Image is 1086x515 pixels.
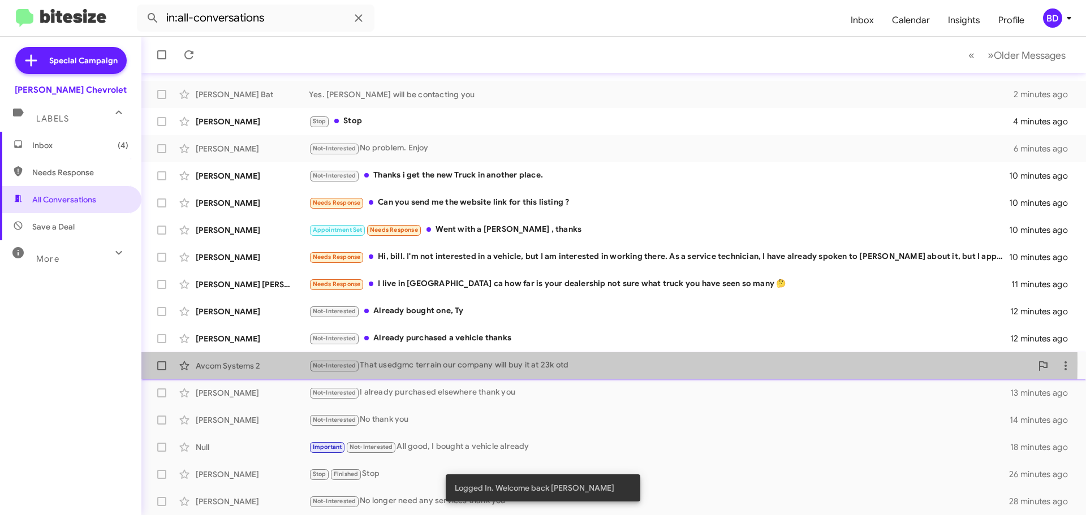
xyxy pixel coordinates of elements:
[196,143,309,154] div: [PERSON_NAME]
[313,172,356,179] span: Not-Interested
[137,5,374,32] input: Search
[196,442,309,453] div: Null
[36,114,69,124] span: Labels
[313,443,342,451] span: Important
[32,194,96,205] span: All Conversations
[1013,116,1077,127] div: 4 minutes ago
[49,55,118,66] span: Special Campaign
[36,254,59,264] span: More
[309,196,1009,209] div: Can you send me the website link for this listing ?
[313,335,356,342] span: Not-Interested
[842,4,883,37] a: Inbox
[309,440,1010,453] div: All good, I bought a vehicle already
[309,386,1010,399] div: I already purchased elsewhere thank you
[313,308,356,315] span: Not-Interested
[1009,170,1077,181] div: 10 minutes ago
[196,252,309,263] div: [PERSON_NAME]
[994,49,1066,62] span: Older Messages
[313,280,361,288] span: Needs Response
[196,224,309,236] div: [PERSON_NAME]
[455,482,614,494] span: Logged In. Welcome back [PERSON_NAME]
[1009,496,1077,507] div: 28 minutes ago
[968,48,975,62] span: «
[15,84,127,96] div: [PERSON_NAME] Chevrolet
[1014,143,1077,154] div: 6 minutes ago
[196,414,309,426] div: [PERSON_NAME]
[313,199,361,206] span: Needs Response
[981,44,1072,67] button: Next
[1010,333,1077,344] div: 12 minutes ago
[1010,414,1077,426] div: 14 minutes ago
[313,416,356,423] span: Not-Interested
[196,89,309,100] div: [PERSON_NAME] Bat
[196,360,309,371] div: Avcom Systems 2
[309,332,1010,345] div: Already purchased a vehicle thanks
[196,116,309,127] div: [PERSON_NAME]
[309,250,1009,263] div: Hi, bill. I'm not interested in a vehicle, but I am interested in working there. As a service tec...
[1014,89,1077,100] div: 2 minutes ago
[1009,197,1077,209] div: 10 minutes ago
[196,469,309,480] div: [PERSON_NAME]
[309,223,1009,236] div: Went with a [PERSON_NAME] , thanks
[1009,469,1077,480] div: 26 minutes ago
[313,118,326,125] span: Stop
[196,306,309,317] div: [PERSON_NAME]
[313,145,356,152] span: Not-Interested
[1009,252,1077,263] div: 10 minutes ago
[1010,306,1077,317] div: 12 minutes ago
[1010,442,1077,453] div: 18 minutes ago
[32,167,128,178] span: Needs Response
[196,279,309,290] div: [PERSON_NAME] [PERSON_NAME]
[196,197,309,209] div: [PERSON_NAME]
[309,468,1009,481] div: Stop
[988,48,994,62] span: »
[196,333,309,344] div: [PERSON_NAME]
[313,253,361,261] span: Needs Response
[370,226,418,233] span: Needs Response
[962,44,981,67] button: Previous
[309,305,1010,318] div: Already bought one, Ty
[313,226,363,233] span: Appointment Set
[309,359,1032,372] div: That usedgmc terrain our company will buy it at 23k otd
[1033,8,1074,28] button: BD
[1009,224,1077,236] div: 10 minutes ago
[313,497,356,505] span: Not-Interested
[309,169,1009,182] div: Thanks i get the new Truck in another place.
[334,470,359,478] span: Finished
[313,389,356,396] span: Not-Interested
[32,221,75,232] span: Save a Deal
[32,140,128,151] span: Inbox
[309,89,1014,100] div: Yes. [PERSON_NAME] will be contacting you
[196,496,309,507] div: [PERSON_NAME]
[309,142,1014,155] div: No problem. Enjoy
[309,115,1013,128] div: Stop
[1010,387,1077,399] div: 13 minutes ago
[350,443,393,451] span: Not-Interested
[309,413,1010,426] div: No thank you
[313,470,326,478] span: Stop
[196,170,309,181] div: [PERSON_NAME]
[989,4,1033,37] a: Profile
[309,278,1011,291] div: I live in [GEOGRAPHIC_DATA] ca how far is your dealership not sure what truck you have seen so ma...
[196,387,309,399] div: [PERSON_NAME]
[15,47,127,74] a: Special Campaign
[118,140,128,151] span: (4)
[313,362,356,369] span: Not-Interested
[883,4,939,37] a: Calendar
[309,495,1009,508] div: No longer need any services thank you
[962,44,1072,67] nav: Page navigation example
[1043,8,1062,28] div: BD
[1011,279,1077,290] div: 11 minutes ago
[939,4,989,37] a: Insights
